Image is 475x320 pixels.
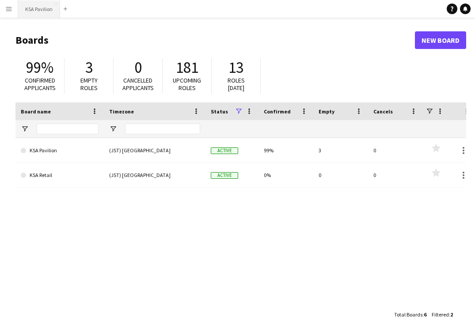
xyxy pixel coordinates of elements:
[134,58,142,77] span: 0
[264,108,291,115] span: Confirmed
[109,108,134,115] span: Timezone
[258,138,313,162] div: 99%
[80,76,98,92] span: Empty roles
[228,58,243,77] span: 13
[373,108,393,115] span: Cancels
[37,124,99,134] input: Board name Filter Input
[415,31,466,49] a: New Board
[109,125,117,133] button: Open Filter Menu
[125,124,200,134] input: Timezone Filter Input
[21,125,29,133] button: Open Filter Menu
[104,138,205,162] div: (JST) [GEOGRAPHIC_DATA]
[432,311,449,318] span: Filtered
[211,147,238,154] span: Active
[104,163,205,187] div: (JST) [GEOGRAPHIC_DATA]
[319,108,334,115] span: Empty
[26,58,53,77] span: 99%
[24,76,56,92] span: Confirmed applicants
[211,172,238,179] span: Active
[211,108,228,115] span: Status
[258,163,313,187] div: 0%
[176,58,198,77] span: 181
[313,138,368,162] div: 3
[394,311,422,318] span: Total Boards
[122,76,154,92] span: Cancelled applicants
[450,311,453,318] span: 2
[21,108,51,115] span: Board name
[368,163,423,187] div: 0
[368,138,423,162] div: 0
[18,0,60,18] button: KSA Pavilion
[173,76,201,92] span: Upcoming roles
[313,163,368,187] div: 0
[424,311,426,318] span: 6
[21,138,99,163] a: KSA Pavilion
[85,58,93,77] span: 3
[228,76,245,92] span: Roles [DATE]
[15,34,415,47] h1: Boards
[21,163,99,188] a: KSA Retail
